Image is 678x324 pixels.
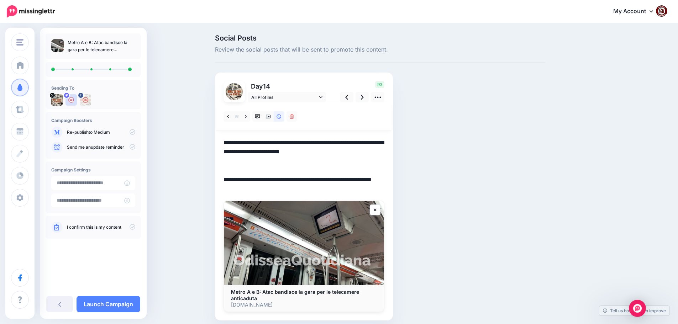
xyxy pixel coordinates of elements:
[606,3,667,20] a: My Account
[224,201,384,285] img: Metro A e B: Atac bandisce la gara per le telecamere anticaduta
[226,83,243,100] img: uTTNWBrh-84924.jpeg
[7,5,55,17] img: Missinglettr
[51,39,64,52] img: 0626f3c8d7fd9eaa485c844ede05b8ec_thumb.jpg
[231,289,359,301] b: Metro A e B: Atac bandisce la gara per le telecamere anticaduta
[599,306,669,315] a: Tell us how we can improve
[68,39,135,53] p: Metro A e B: Atac bandisce la gara per le telecamere anticaduta
[67,144,135,150] p: Send me an
[248,92,326,102] a: All Profiles
[629,300,646,317] div: Open Intercom Messenger
[80,94,91,106] img: 463453305_2684324355074873_6393692129472495966_n-bsa154739.jpg
[263,83,270,90] span: 14
[16,39,23,46] img: menu.png
[51,94,63,106] img: uTTNWBrh-84924.jpeg
[51,85,135,91] h4: Sending To
[215,45,545,54] span: Review the social posts that will be sent to promote this content.
[375,81,384,88] span: 93
[91,144,124,150] a: update reminder
[67,224,121,230] a: I confirm this is my content
[65,94,77,106] img: user_default_image.png
[251,94,317,101] span: All Profiles
[215,34,545,42] span: Social Posts
[51,118,135,123] h4: Campaign Boosters
[67,129,135,136] p: to Medium
[231,302,377,308] p: [DOMAIN_NAME]
[51,167,135,172] h4: Campaign Settings
[248,81,327,91] p: Day
[67,129,89,135] a: Re-publish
